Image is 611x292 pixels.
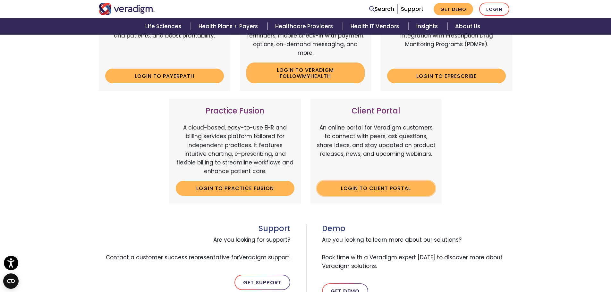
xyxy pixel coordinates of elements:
p: An online portal for Veradigm customers to connect with peers, ask questions, share ideas, and st... [317,123,436,176]
button: Open CMP widget [3,273,19,289]
a: Login to Payerpath [105,69,224,83]
a: Support [401,5,423,13]
span: Veradigm support. [239,254,290,261]
a: Life Sciences [138,18,191,35]
a: Get Demo [434,3,473,15]
a: Get Support [234,275,290,290]
a: About Us [447,18,488,35]
a: Health Plans + Payers [191,18,267,35]
span: Are you looking to learn more about our solutions? Book time with a Veradigm expert [DATE] to dis... [322,233,513,273]
span: Are you looking for support? Contact a customer success representative for [99,233,290,264]
h3: Demo [322,224,513,233]
a: Login to Practice Fusion [176,181,294,196]
h3: Practice Fusion [176,106,294,116]
a: Search [369,5,394,13]
a: Login to Veradigm FollowMyHealth [246,63,365,83]
a: Login to Client Portal [317,181,436,196]
h3: Support [99,224,290,233]
a: Login to ePrescribe [387,69,506,83]
a: Login [479,3,509,16]
a: Healthcare Providers [267,18,343,35]
img: Veradigm logo [99,3,155,15]
p: A cloud-based, easy-to-use EHR and billing services platform tailored for independent practices. ... [176,123,294,176]
a: Health IT Vendors [343,18,409,35]
h3: Client Portal [317,106,436,116]
a: Insights [409,18,447,35]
